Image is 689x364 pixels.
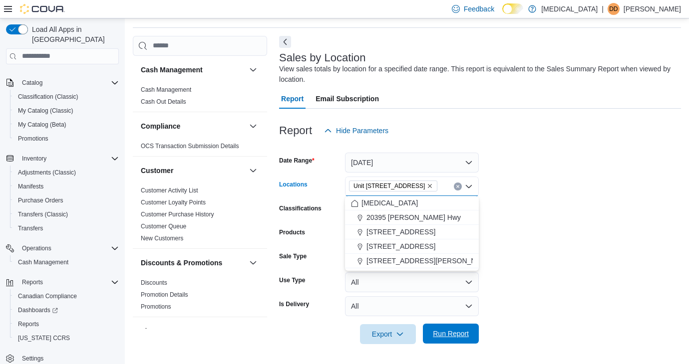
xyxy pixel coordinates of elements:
a: Promotions [141,303,171,310]
button: Transfers [10,221,123,235]
span: Load All Apps in [GEOGRAPHIC_DATA] [28,24,119,44]
div: Cash Management [133,84,267,112]
p: | [602,3,604,15]
label: Use Type [279,276,305,284]
button: Remove Unit 385 North Dollarton Highway from selection in this group [427,183,433,189]
span: Canadian Compliance [14,290,119,302]
span: Inventory [22,155,46,163]
span: Unit [STREET_ADDRESS] [353,181,425,191]
button: Next [279,36,291,48]
span: Classification (Classic) [18,93,78,101]
span: Customer Queue [141,222,186,230]
div: Customer [133,184,267,248]
a: Customer Loyalty Points [141,199,206,206]
span: Promotions [14,133,119,145]
span: Customer Purchase History [141,210,214,218]
button: [DATE] [345,153,479,173]
button: Cash Management [10,255,123,269]
span: Unit 385 North Dollarton Highway [349,181,437,191]
button: [MEDICAL_DATA] [345,196,479,210]
span: 20395 [PERSON_NAME] Hwy [366,212,461,222]
a: Purchase Orders [14,194,67,206]
span: Reports [18,320,39,328]
button: Discounts & Promotions [247,257,259,269]
button: Compliance [247,120,259,132]
label: Date Range [279,157,315,165]
span: My Catalog (Beta) [14,119,119,131]
span: [STREET_ADDRESS] [366,227,435,237]
button: Customer [141,166,245,176]
span: Reports [14,318,119,330]
div: Diego de Azevedo [608,3,620,15]
a: Customer Activity List [141,187,198,194]
button: My Catalog (Classic) [10,104,123,118]
span: Manifests [14,181,119,192]
span: Operations [18,242,119,254]
a: Cash Management [14,256,72,268]
button: Inventory [18,153,50,165]
a: Transfers (Classic) [14,208,72,220]
span: Cash Management [18,258,68,266]
a: Customer Queue [141,223,186,230]
span: Run Report [433,329,469,339]
span: Cash Management [141,86,191,94]
button: Inventory [2,152,123,166]
a: Promotion Details [141,291,188,298]
button: Operations [18,242,55,254]
label: Sale Type [279,252,307,260]
span: Hide Parameters [336,126,388,136]
button: Operations [2,241,123,255]
span: Transfers [14,222,119,234]
a: [US_STATE] CCRS [14,332,74,344]
span: Cash Management [14,256,119,268]
a: Dashboards [14,304,62,316]
p: [PERSON_NAME] [624,3,681,15]
button: Purchase Orders [10,193,123,207]
button: Classification (Classic) [10,90,123,104]
span: Transfers [18,224,43,232]
button: [US_STATE] CCRS [10,331,123,345]
a: Cash Out Details [141,98,186,105]
span: Reports [22,278,43,286]
button: All [345,272,479,292]
button: Finance [141,326,245,336]
button: Clear input [454,182,462,190]
span: My Catalog (Classic) [14,105,119,117]
label: Classifications [279,204,322,212]
button: Cash Management [141,65,245,75]
img: Cova [20,4,65,14]
span: Export [366,324,410,344]
span: Operations [22,244,51,252]
span: Customer Activity List [141,186,198,194]
span: Purchase Orders [14,194,119,206]
span: Inventory [18,153,119,165]
button: Transfers (Classic) [10,207,123,221]
span: Purchase Orders [18,196,63,204]
button: [STREET_ADDRESS] [345,239,479,254]
span: Cash Out Details [141,98,186,106]
span: Email Subscription [316,89,379,109]
button: Finance [247,325,259,337]
div: Compliance [133,140,267,156]
span: My Catalog (Beta) [18,121,66,129]
h3: Finance [141,326,167,336]
button: Canadian Compliance [10,289,123,303]
span: Customer Loyalty Points [141,198,206,206]
h3: Compliance [141,121,180,131]
a: New Customers [141,235,183,242]
a: My Catalog (Beta) [14,119,70,131]
button: Reports [2,275,123,289]
span: Canadian Compliance [18,292,77,300]
div: Choose from the following options [345,196,479,268]
span: Transfers (Classic) [18,210,68,218]
a: Discounts [141,279,167,286]
button: Manifests [10,180,123,193]
p: [MEDICAL_DATA] [541,3,598,15]
a: My Catalog (Classic) [14,105,77,117]
input: Dark Mode [502,3,523,14]
span: Report [281,89,304,109]
button: Catalog [18,77,46,89]
span: Promotions [18,135,48,143]
span: My Catalog (Classic) [18,107,73,115]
